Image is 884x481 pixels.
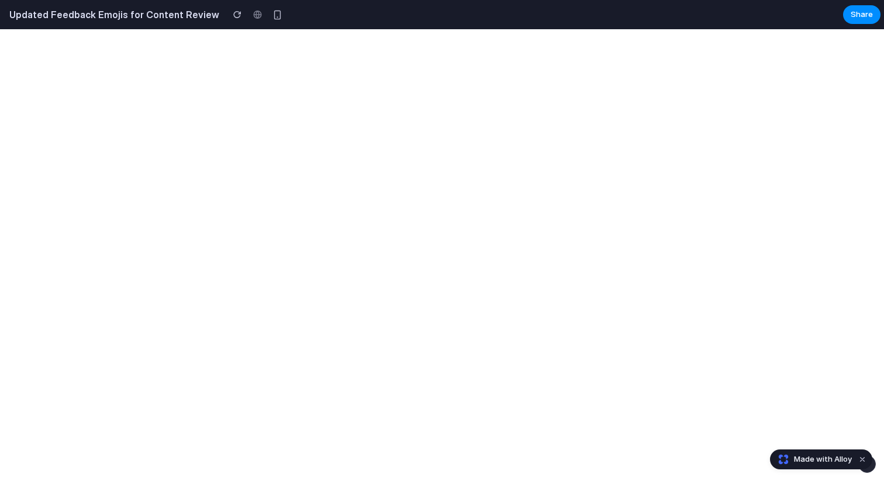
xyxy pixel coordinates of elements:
[771,454,853,465] a: Made with Alloy
[5,8,219,22] h2: Updated Feedback Emojis for Content Review
[851,9,873,20] span: Share
[794,454,852,465] span: Made with Alloy
[855,452,869,466] button: Dismiss watermark
[843,5,880,24] button: Share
